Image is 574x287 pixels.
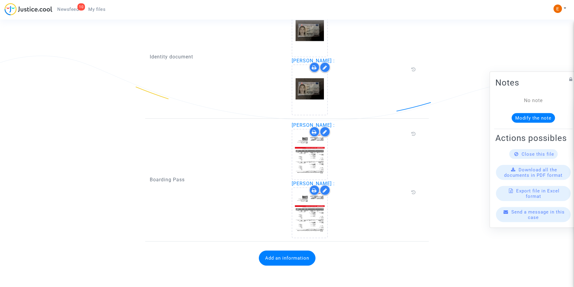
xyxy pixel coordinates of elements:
img: ACg8ocIeiFvHKe4dA5oeRFd_CiCnuxWUEc1A2wYhRJE3TTWt=s96-c [554,5,562,13]
div: No note [504,97,562,104]
span: Download all the documents in PDF format [504,167,563,178]
a: My files [83,5,110,14]
h2: Notes [495,77,571,88]
span: [PERSON_NAME] : [292,58,335,64]
span: [PERSON_NAME] : [292,122,335,128]
span: Newsfeed [57,7,79,12]
p: Identity document [150,53,283,61]
h2: Actions possibles [495,133,571,143]
button: Add an information [259,251,315,266]
p: Boarding Pass [150,176,283,183]
span: [PERSON_NAME] : [292,181,335,186]
div: 10 [77,3,85,11]
a: 10Newsfeed [52,5,83,14]
span: Send a message in this case [511,209,565,220]
span: My files [88,7,105,12]
img: jc-logo.svg [5,3,52,15]
span: Export file in Excel format [516,188,560,199]
button: Modify the note [512,113,555,123]
span: Close this file [522,151,554,157]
